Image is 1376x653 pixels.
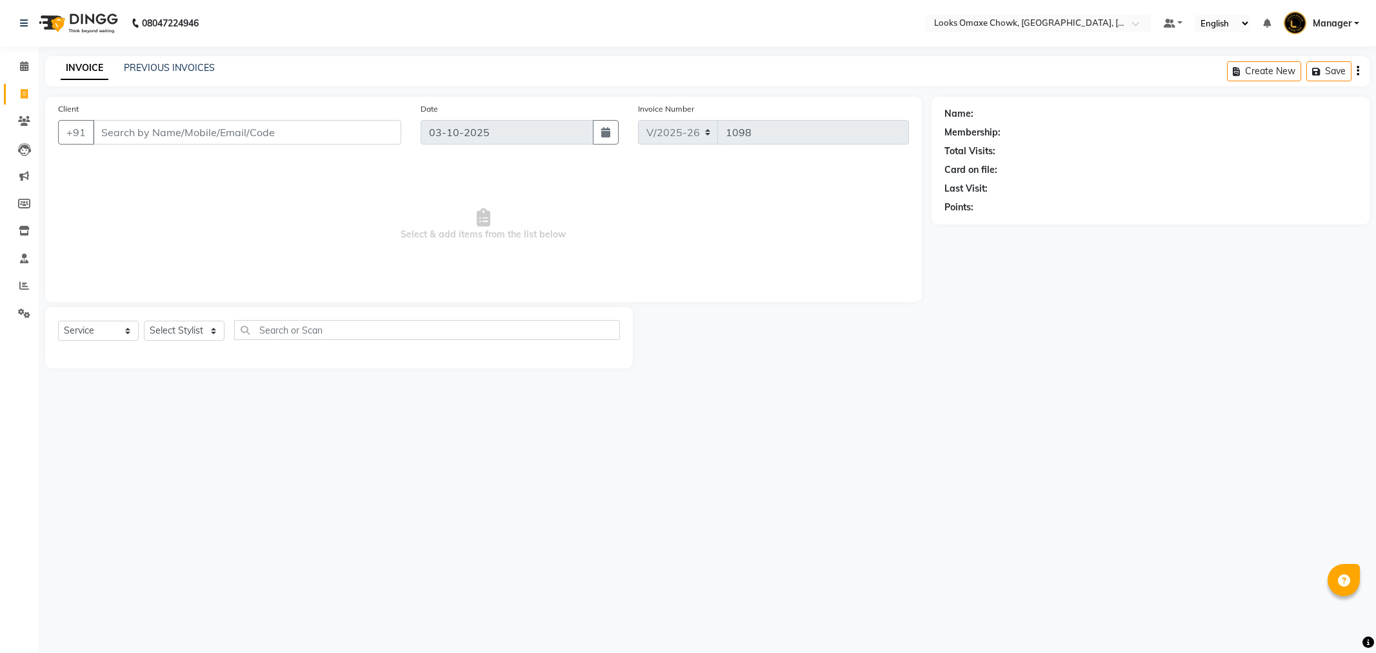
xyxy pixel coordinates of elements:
[58,120,94,145] button: +91
[1227,61,1301,81] button: Create New
[944,201,973,214] div: Points:
[58,160,909,289] span: Select & add items from the list below
[944,107,973,121] div: Name:
[93,120,401,145] input: Search by Name/Mobile/Email/Code
[638,103,694,115] label: Invoice Number
[142,5,199,41] b: 08047224946
[1313,17,1351,30] span: Manager
[1322,601,1363,640] iframe: chat widget
[1284,12,1306,34] img: Manager
[944,126,1001,139] div: Membership:
[234,320,620,340] input: Search or Scan
[124,62,215,74] a: PREVIOUS INVOICES
[1306,61,1351,81] button: Save
[944,145,995,158] div: Total Visits:
[421,103,438,115] label: Date
[33,5,121,41] img: logo
[61,57,108,80] a: INVOICE
[944,182,988,196] div: Last Visit:
[58,103,79,115] label: Client
[944,163,997,177] div: Card on file:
